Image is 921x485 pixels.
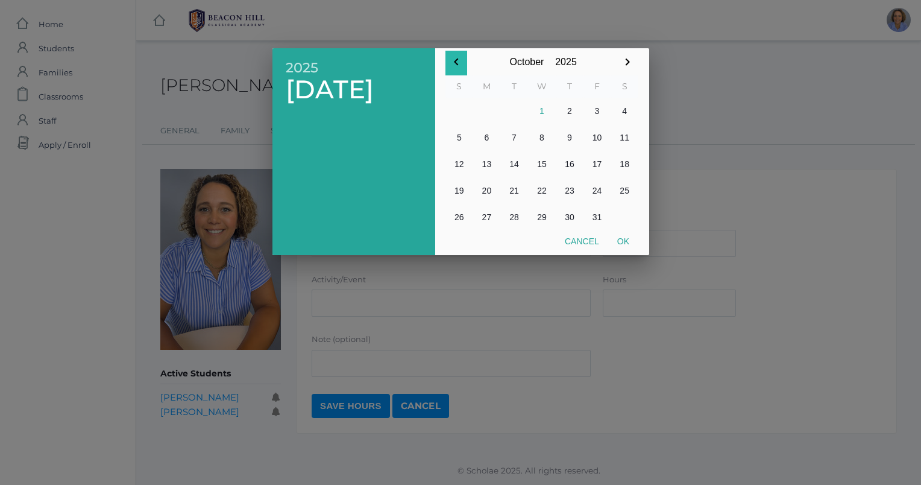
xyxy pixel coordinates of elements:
button: 10 [583,124,611,151]
button: 27 [473,204,501,230]
abbr: Saturday [622,81,627,92]
button: 18 [611,151,638,177]
button: 3 [583,98,611,124]
button: 29 [528,204,556,230]
button: 13 [473,151,501,177]
button: 22 [528,177,556,204]
button: 4 [611,98,638,124]
span: [DATE] [286,75,422,104]
abbr: Thursday [567,81,572,92]
abbr: Monday [483,81,491,92]
button: 7 [500,124,528,151]
button: 2 [556,98,583,124]
button: 9 [556,124,583,151]
button: Cancel [556,230,608,252]
abbr: Friday [594,81,600,92]
button: 11 [611,124,638,151]
button: 21 [500,177,528,204]
button: 5 [445,124,473,151]
abbr: Tuesday [512,81,517,92]
abbr: Wednesday [537,81,547,92]
button: 26 [445,204,473,230]
button: 6 [473,124,501,151]
button: Ok [608,230,638,252]
button: 17 [583,151,611,177]
button: 24 [583,177,611,204]
button: 19 [445,177,473,204]
button: 23 [556,177,583,204]
button: 14 [500,151,528,177]
button: 25 [611,177,638,204]
button: 31 [583,204,611,230]
button: 20 [473,177,501,204]
button: 15 [528,151,556,177]
button: 1 [528,98,556,124]
button: 30 [556,204,583,230]
button: 28 [500,204,528,230]
span: 2025 [286,60,422,75]
button: 8 [528,124,556,151]
abbr: Sunday [456,81,462,92]
button: 12 [445,151,473,177]
button: 16 [556,151,583,177]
